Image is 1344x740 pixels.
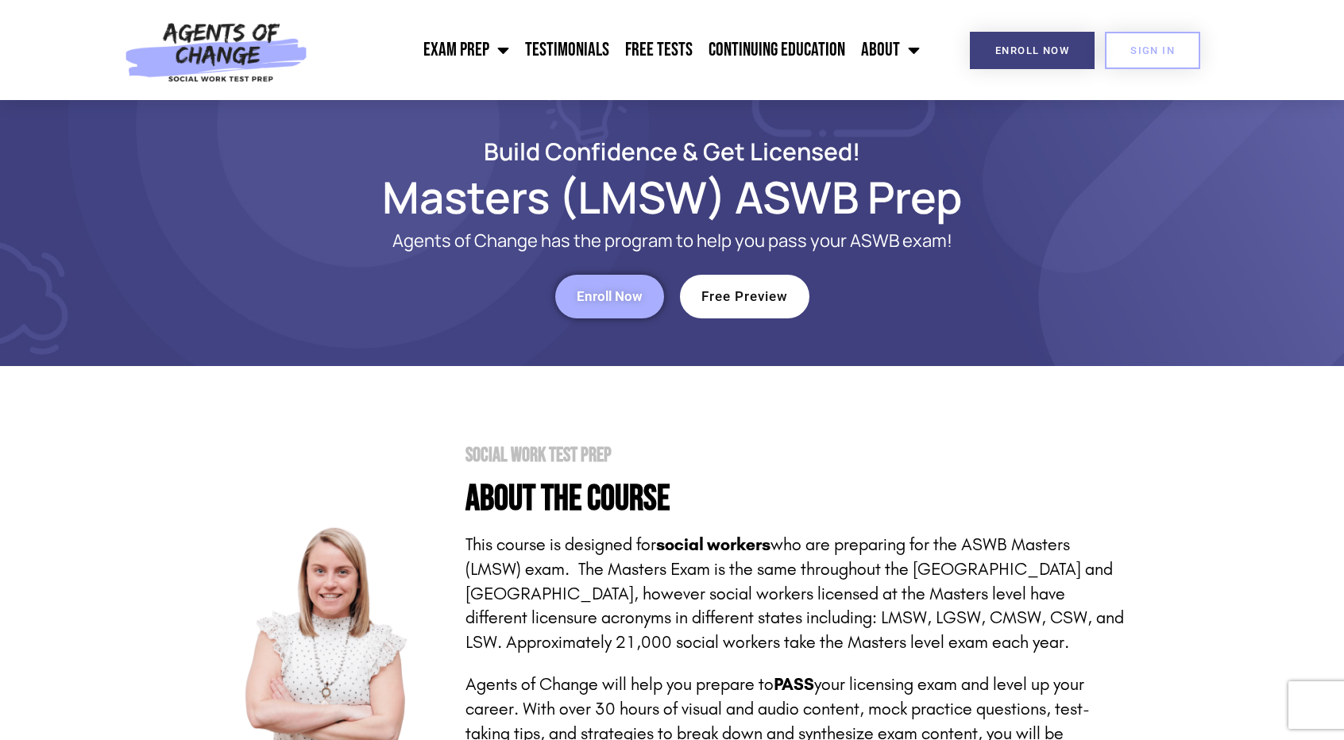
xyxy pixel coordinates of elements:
[701,290,788,303] span: Free Preview
[219,140,1125,163] h2: Build Confidence & Get Licensed!
[970,32,1095,69] a: Enroll Now
[465,481,1125,517] h4: About the Course
[465,445,1125,465] h2: Social Work Test Prep
[1105,32,1200,69] a: SIGN IN
[555,275,664,318] a: Enroll Now
[853,30,928,70] a: About
[517,30,617,70] a: Testimonials
[774,674,814,695] strong: PASS
[415,30,517,70] a: Exam Prep
[680,275,809,318] a: Free Preview
[995,45,1069,56] span: Enroll Now
[617,30,701,70] a: Free Tests
[465,533,1125,655] p: This course is designed for who are preparing for the ASWB Masters (LMSW) exam. The Masters Exam ...
[219,179,1125,215] h1: Masters (LMSW) ASWB Prep
[656,534,770,555] strong: social workers
[701,30,853,70] a: Continuing Education
[1130,45,1175,56] span: SIGN IN
[577,290,643,303] span: Enroll Now
[283,231,1061,251] p: Agents of Change has the program to help you pass your ASWB exam!
[316,30,928,70] nav: Menu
